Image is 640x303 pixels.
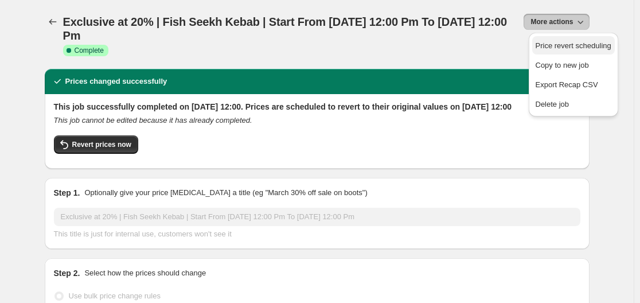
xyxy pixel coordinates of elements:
[69,292,161,300] span: Use bulk price change rules
[54,101,580,112] h2: This job successfully completed on [DATE] 12:00. Prices are scheduled to revert to their original...
[54,187,80,199] h2: Step 1.
[84,267,206,279] p: Select how the prices should change
[65,76,167,87] h2: Prices changed successfully
[532,56,615,74] button: Copy to new job
[54,267,80,279] h2: Step 2.
[54,135,138,154] button: Revert prices now
[536,61,589,69] span: Copy to new job
[532,36,615,55] button: Price revert scheduling
[54,208,580,226] input: 30% off holiday sale
[536,80,598,89] span: Export Recap CSV
[63,15,507,42] span: Exclusive at 20% | Fish Seekh Kebab | Start From [DATE] 12:00 Pm To [DATE] 12:00 Pm
[84,187,367,199] p: Optionally give your price [MEDICAL_DATA] a title (eg "March 30% off sale on boots")
[54,116,252,125] i: This job cannot be edited because it has already completed.
[532,75,615,94] button: Export Recap CSV
[530,17,573,26] span: More actions
[536,100,569,108] span: Delete job
[536,41,611,50] span: Price revert scheduling
[72,140,131,149] span: Revert prices now
[75,46,104,55] span: Complete
[532,95,615,113] button: Delete job
[524,14,589,30] button: More actions
[45,14,61,30] button: Price change jobs
[54,230,232,238] span: This title is just for internal use, customers won't see it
